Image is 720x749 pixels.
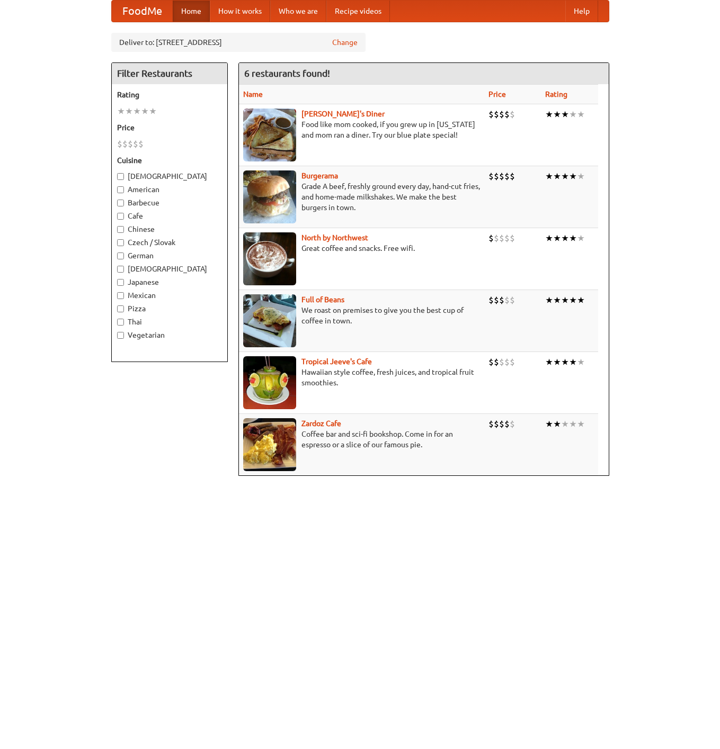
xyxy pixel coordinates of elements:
[117,200,124,206] input: Barbecue
[561,294,569,306] li: ★
[117,332,124,339] input: Vegetarian
[577,418,585,430] li: ★
[117,237,222,248] label: Czech / Slovak
[494,294,499,306] li: $
[117,266,124,273] input: [DEMOGRAPHIC_DATA]
[569,294,577,306] li: ★
[488,232,494,244] li: $
[117,252,124,259] input: German
[270,1,326,22] a: Who we are
[112,63,227,84] h4: Filter Restaurants
[577,109,585,120] li: ★
[494,170,499,182] li: $
[243,429,480,450] p: Coffee bar and sci-fi bookshop. Come in for an espresso or a slice of our famous pie.
[553,232,561,244] li: ★
[301,172,338,180] b: Burgerama
[117,197,222,208] label: Barbecue
[117,173,124,180] input: [DEMOGRAPHIC_DATA]
[301,233,368,242] a: North by Northwest
[499,356,504,368] li: $
[301,357,372,366] a: Tropical Jeeve's Cafe
[499,232,504,244] li: $
[301,295,344,304] a: Full of Beans
[510,170,515,182] li: $
[577,170,585,182] li: ★
[112,1,173,22] a: FoodMe
[149,105,157,117] li: ★
[569,356,577,368] li: ★
[243,232,296,285] img: north.jpg
[494,356,499,368] li: $
[494,418,499,430] li: $
[128,138,133,150] li: $
[117,213,124,220] input: Cafe
[545,294,553,306] li: ★
[243,305,480,326] p: We roast on premises to give you the best cup of coffee in town.
[117,305,124,312] input: Pizza
[243,356,296,409] img: jeeves.jpg
[561,170,569,182] li: ★
[326,1,390,22] a: Recipe videos
[125,105,133,117] li: ★
[553,294,561,306] li: ★
[117,317,222,327] label: Thai
[117,303,222,314] label: Pizza
[117,138,122,150] li: $
[504,109,510,120] li: $
[504,356,510,368] li: $
[133,138,138,150] li: $
[111,33,366,52] div: Deliver to: [STREET_ADDRESS]
[565,1,598,22] a: Help
[117,89,222,100] h5: Rating
[243,109,296,161] img: sallys.jpg
[117,330,222,340] label: Vegetarian
[117,292,124,299] input: Mexican
[499,418,504,430] li: $
[243,294,296,347] img: beans.jpg
[117,224,222,234] label: Chinese
[117,211,222,221] label: Cafe
[499,170,504,182] li: $
[545,109,553,120] li: ★
[569,170,577,182] li: ★
[117,122,222,133] h5: Price
[488,170,494,182] li: $
[488,418,494,430] li: $
[553,418,561,430] li: ★
[545,356,553,368] li: ★
[332,37,358,48] a: Change
[117,105,125,117] li: ★
[561,109,569,120] li: ★
[243,367,480,388] p: Hawaiian style coffee, fresh juices, and tropical fruit smoothies.
[117,226,124,233] input: Chinese
[117,239,124,246] input: Czech / Slovak
[569,232,577,244] li: ★
[117,184,222,195] label: American
[301,419,341,428] a: Zardoz Cafe
[117,171,222,182] label: [DEMOGRAPHIC_DATA]
[133,105,141,117] li: ★
[122,138,128,150] li: $
[577,232,585,244] li: ★
[553,109,561,120] li: ★
[117,250,222,261] label: German
[510,109,515,120] li: $
[243,119,480,140] p: Food like mom cooked, if you grew up in [US_STATE] and mom ran a diner. Try our blue plate special!
[545,418,553,430] li: ★
[494,109,499,120] li: $
[504,294,510,306] li: $
[569,109,577,120] li: ★
[545,170,553,182] li: ★
[504,232,510,244] li: $
[499,109,504,120] li: $
[244,68,330,78] ng-pluralize: 6 restaurants found!
[504,170,510,182] li: $
[117,279,124,286] input: Japanese
[577,356,585,368] li: ★
[173,1,210,22] a: Home
[561,356,569,368] li: ★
